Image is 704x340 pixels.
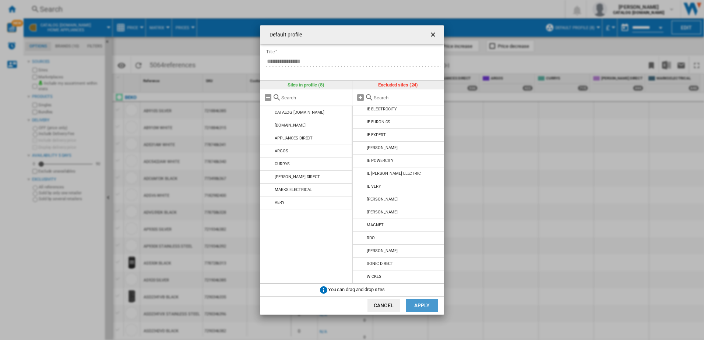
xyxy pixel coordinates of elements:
[367,210,398,215] div: [PERSON_NAME]
[264,93,272,102] md-icon: Remove all
[367,184,381,189] div: IE VERY
[275,149,288,153] div: ARGOS
[275,123,306,128] div: [DOMAIN_NAME]
[266,31,302,39] h4: Default profile
[275,200,285,205] div: VERY
[281,95,348,100] input: Search
[367,299,400,312] button: Cancel
[328,287,385,292] span: You can drag and drop sites
[356,93,365,102] md-icon: Add all
[275,187,312,192] div: MARKS ELECTRICAL
[367,235,375,240] div: RDO
[367,171,421,176] div: IE [PERSON_NAME] ELECTRIC
[429,31,438,40] ng-md-icon: getI18NText('BUTTONS.CLOSE_DIALOG')
[426,27,441,42] button: getI18NText('BUTTONS.CLOSE_DIALOG')
[367,145,398,150] div: [PERSON_NAME]
[352,81,444,89] div: Excluded sites (24)
[275,136,313,141] div: APPLIANCES DIRECT
[367,197,398,202] div: [PERSON_NAME]
[367,274,381,279] div: WICKES
[367,223,383,227] div: MAGNET
[260,81,352,89] div: Sites in profile (8)
[275,162,290,166] div: CURRYS
[374,95,441,100] input: Search
[367,261,393,266] div: SONIC DIRECT
[367,107,397,111] div: IE ELECTROCITY
[406,299,438,312] button: Apply
[275,110,324,115] div: CATALOG [DOMAIN_NAME]
[367,132,386,137] div: IE EXPERT
[275,174,320,179] div: [PERSON_NAME] DIRECT
[367,120,390,124] div: IE EURONICS
[367,248,398,253] div: [PERSON_NAME]
[367,158,394,163] div: IE POWERCITY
